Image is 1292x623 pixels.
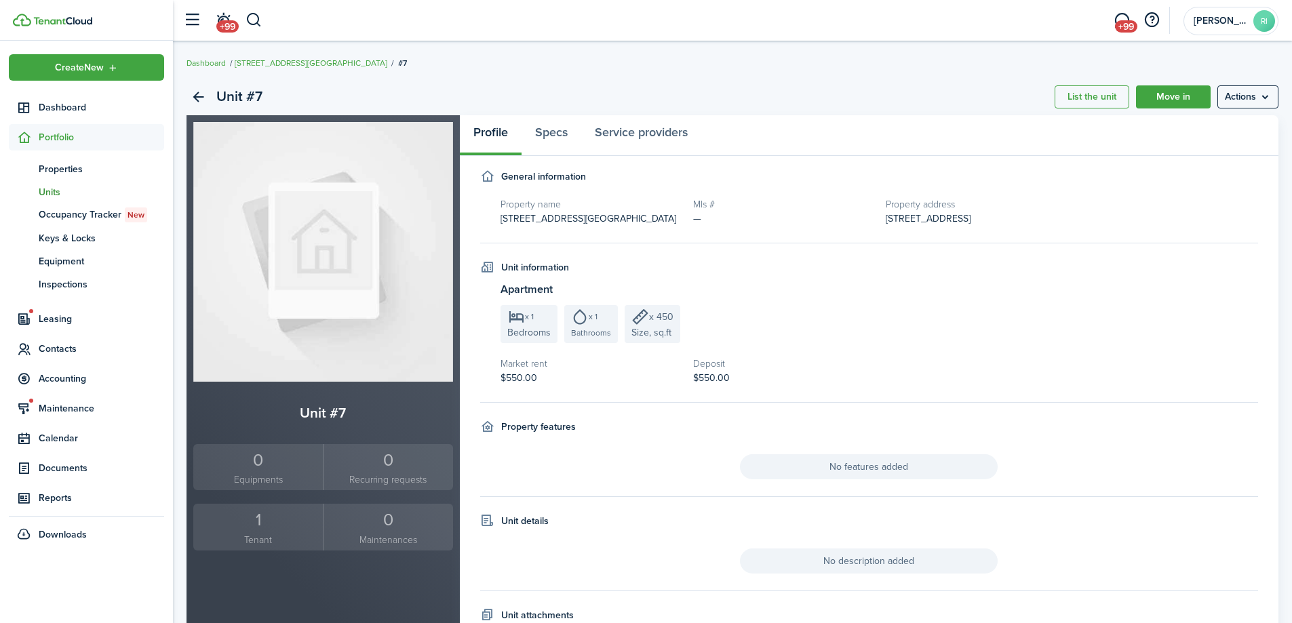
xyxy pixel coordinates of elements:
[1217,85,1278,108] button: Open menu
[39,277,164,292] span: Inspections
[327,447,449,473] div: 0
[193,402,453,424] h2: Unit #7
[55,63,104,73] span: Create New
[210,3,236,38] a: Notifications
[327,533,449,547] small: Maintenances
[525,313,534,321] span: x 1
[197,447,319,473] div: 0
[501,371,537,385] span: $550.00
[246,9,262,32] button: Search
[501,169,586,184] h4: General information
[187,57,226,69] a: Dashboard
[501,608,574,622] h4: Unit attachments
[39,371,164,386] span: Accounting
[507,325,551,340] span: Bedrooms
[39,312,164,326] span: Leasing
[39,162,164,176] span: Properties
[501,212,676,226] span: [STREET_ADDRESS][GEOGRAPHIC_DATA]
[1115,20,1137,33] span: +99
[1253,10,1275,32] avatar-text: RI
[33,17,92,25] img: TenantCloud
[1194,16,1248,26] span: RANDALL INVESTMENT PROPERTIES
[235,57,387,69] a: [STREET_ADDRESS][GEOGRAPHIC_DATA]
[501,357,680,371] h5: Market rent
[693,371,730,385] span: $550.00
[1140,9,1163,32] button: Open resource center
[128,209,144,221] span: New
[571,327,611,339] span: Bathrooms
[581,115,701,156] a: Service providers
[39,254,164,268] span: Equipment
[693,212,701,226] span: —
[501,281,1259,298] h3: Apartment
[9,180,164,203] a: Units
[179,7,205,33] button: Open sidebar
[9,249,164,273] a: Equipment
[9,273,164,296] a: Inspections
[631,325,671,340] span: Size, sq.ft
[886,212,971,226] span: [STREET_ADDRESS]
[197,473,319,487] small: Equipments
[9,485,164,511] a: Reports
[886,197,1258,212] h5: Property address
[1217,85,1278,108] menu-btn: Actions
[501,514,549,528] h4: Unit details
[39,342,164,356] span: Contacts
[197,507,319,533] div: 1
[589,313,598,321] span: x 1
[501,420,576,434] h4: Property features
[39,231,164,245] span: Keys & Locks
[740,454,998,479] span: No features added
[9,203,164,226] a: Occupancy TrackerNew
[398,57,407,69] span: #7
[39,100,164,115] span: Dashboard
[13,14,31,26] img: TenantCloud
[323,444,452,491] a: 0Recurring requests
[693,197,872,212] h5: Mls #
[193,444,323,491] a: 0Equipments
[501,260,569,275] h4: Unit information
[693,357,872,371] h5: Deposit
[193,504,323,550] a: 1Tenant
[39,431,164,445] span: Calendar
[39,491,164,505] span: Reports
[39,185,164,199] span: Units
[9,54,164,81] button: Open menu
[327,507,449,533] div: 0
[216,85,262,108] h2: Unit #7
[327,473,449,487] small: Recurring requests
[216,20,239,33] span: +99
[1109,3,1135,38] a: Messaging
[39,527,87,542] span: Downloads
[193,122,453,382] img: Unit avatar
[197,533,319,547] small: Tenant
[323,504,452,550] a: 0Maintenances
[649,310,673,324] span: x 450
[1055,85,1129,108] a: List the unit
[39,207,164,222] span: Occupancy Tracker
[9,157,164,180] a: Properties
[39,461,164,475] span: Documents
[740,548,998,574] span: No description added
[9,226,164,249] a: Keys & Locks
[187,85,210,108] a: Back
[501,197,680,212] h5: Property name
[1136,85,1211,108] a: Move in
[522,115,581,156] a: Specs
[39,401,164,416] span: Maintenance
[39,130,164,144] span: Portfolio
[9,94,164,121] a: Dashboard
